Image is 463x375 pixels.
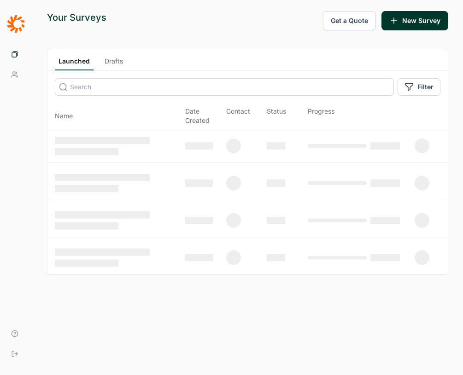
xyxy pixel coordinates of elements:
[417,82,434,92] span: Filter
[185,107,223,125] span: Date Created
[55,78,394,96] input: Search
[381,11,448,30] button: New Survey
[55,111,73,121] span: Name
[267,107,286,125] div: Status
[55,57,94,70] a: Launched
[101,57,127,70] a: Drafts
[398,78,440,96] button: Filter
[47,11,106,24] div: Your Surveys
[323,11,376,30] button: Get a Quote
[308,107,334,125] div: Progress
[226,107,250,125] div: Contact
